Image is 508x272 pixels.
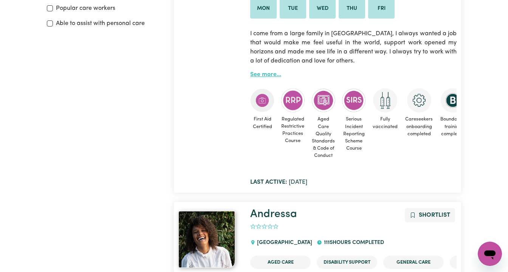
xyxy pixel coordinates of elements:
[250,113,274,133] span: First Aid Certified
[178,211,241,268] a: Andressa
[405,208,455,222] button: Add to shortlist
[419,212,450,218] span: Shortlist
[250,25,457,70] p: I come from a large family in [GEOGRAPHIC_DATA], I always wanted a job that would make me feel us...
[383,256,444,269] li: General Care
[440,113,466,141] span: Boundaries training completed
[441,88,465,113] img: CS Academy: Boundaries in care and support work course completed
[56,4,115,13] label: Popular care workers
[478,242,502,266] iframe: Button to launch messaging window
[407,88,431,113] img: CS Academy: Careseekers Onboarding course completed
[56,19,145,28] label: Able to assist with personal care
[280,113,305,148] span: Regulated Restrictive Practices Course
[250,179,307,185] span: [DATE]
[250,179,287,185] b: Last active:
[404,113,434,141] span: Careseekers onboarding completed
[372,113,398,133] span: Fully vaccinated
[250,88,274,113] img: Care and support worker has completed First Aid Certification
[250,222,279,231] div: add rating by typing an integer from 0 to 5 or pressing arrow keys
[342,88,366,113] img: CS Academy: Serious Incident Reporting Scheme course completed
[250,233,317,253] div: [GEOGRAPHIC_DATA]
[250,256,311,269] li: Aged Care
[342,113,366,155] span: Serious Incident Reporting Scheme Course
[178,211,235,268] img: View Andressa's profile
[250,209,297,220] a: Andressa
[311,113,336,162] span: Aged Care Quality Standards & Code of Conduct
[311,88,336,113] img: CS Academy: Aged Care Quality Standards & Code of Conduct course completed
[250,72,281,78] a: See more...
[317,233,388,253] div: 1115 hours completed
[317,256,377,269] li: Disability Support
[373,88,397,113] img: Care and support worker has received 2 doses of COVID-19 vaccine
[281,88,305,112] img: CS Academy: Regulated Restrictive Practices course completed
